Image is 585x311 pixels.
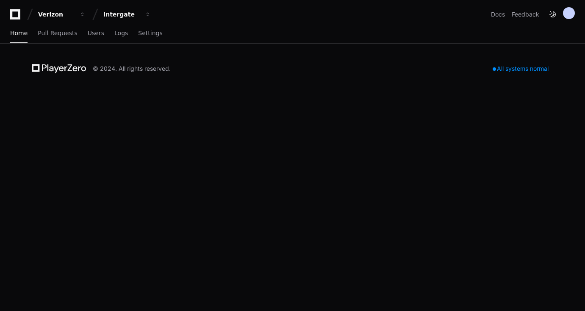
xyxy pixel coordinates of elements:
[93,64,171,73] div: © 2024. All rights reserved.
[491,10,505,19] a: Docs
[35,7,89,22] button: Verizon
[10,31,28,36] span: Home
[38,31,77,36] span: Pull Requests
[10,24,28,43] a: Home
[100,7,154,22] button: Intergate
[138,31,162,36] span: Settings
[114,31,128,36] span: Logs
[88,24,104,43] a: Users
[512,10,539,19] button: Feedback
[138,24,162,43] a: Settings
[103,10,140,19] div: Intergate
[488,63,554,75] div: All systems normal
[88,31,104,36] span: Users
[38,10,75,19] div: Verizon
[38,24,77,43] a: Pull Requests
[114,24,128,43] a: Logs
